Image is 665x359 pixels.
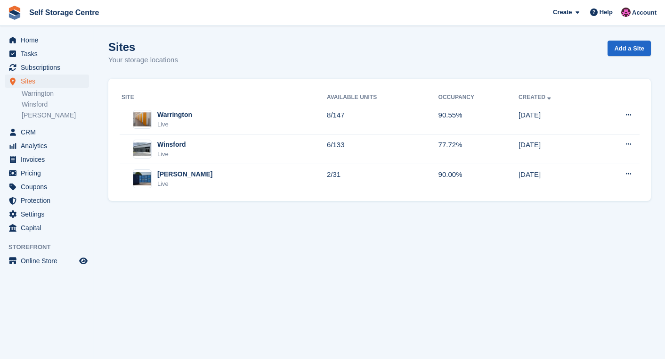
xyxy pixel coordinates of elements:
a: Warrington [22,89,89,98]
a: menu [5,61,89,74]
img: Image of Winsford site [133,142,151,156]
a: menu [5,167,89,180]
a: Preview store [78,255,89,267]
div: Live [157,150,186,159]
td: 90.00% [438,164,519,193]
span: Capital [21,221,77,234]
span: Create [553,8,572,17]
a: Self Storage Centre [25,5,103,20]
td: 2/31 [327,164,438,193]
a: menu [5,139,89,152]
a: menu [5,254,89,267]
span: Invoices [21,153,77,166]
th: Occupancy [438,90,519,105]
td: 8/147 [327,105,438,134]
a: menu [5,194,89,207]
a: Created [519,94,553,100]
td: 77.72% [438,134,519,164]
td: [DATE] [519,134,595,164]
a: menu [5,33,89,47]
span: CRM [21,125,77,139]
span: Home [21,33,77,47]
div: Live [157,179,212,189]
a: menu [5,75,89,88]
td: [DATE] [519,164,595,193]
span: Settings [21,208,77,221]
th: Available Units [327,90,438,105]
span: Tasks [21,47,77,60]
span: Help [600,8,613,17]
a: menu [5,208,89,221]
span: Account [632,8,657,17]
a: menu [5,47,89,60]
span: Sites [21,75,77,88]
a: Winsford [22,100,89,109]
a: menu [5,180,89,193]
td: [DATE] [519,105,595,134]
a: menu [5,153,89,166]
a: menu [5,125,89,139]
a: menu [5,221,89,234]
th: Site [120,90,327,105]
span: Protection [21,194,77,207]
a: Add a Site [608,41,651,56]
p: Your storage locations [108,55,178,66]
span: Analytics [21,139,77,152]
td: 90.55% [438,105,519,134]
h1: Sites [108,41,178,53]
span: Online Store [21,254,77,267]
div: [PERSON_NAME] [157,169,212,179]
img: Image of Warrington site [133,112,151,126]
td: 6/133 [327,134,438,164]
span: Storefront [8,242,94,252]
div: Live [157,120,192,129]
div: Warrington [157,110,192,120]
img: Image of Arley site [133,172,151,186]
img: stora-icon-8386f47178a22dfd0bd8f6a31ec36ba5ce8667c1dd55bd0f319d3a0aa187defe.svg [8,6,22,20]
img: Ben Scott [621,8,631,17]
span: Pricing [21,167,77,180]
span: Subscriptions [21,61,77,74]
a: [PERSON_NAME] [22,111,89,120]
div: Winsford [157,140,186,150]
span: Coupons [21,180,77,193]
